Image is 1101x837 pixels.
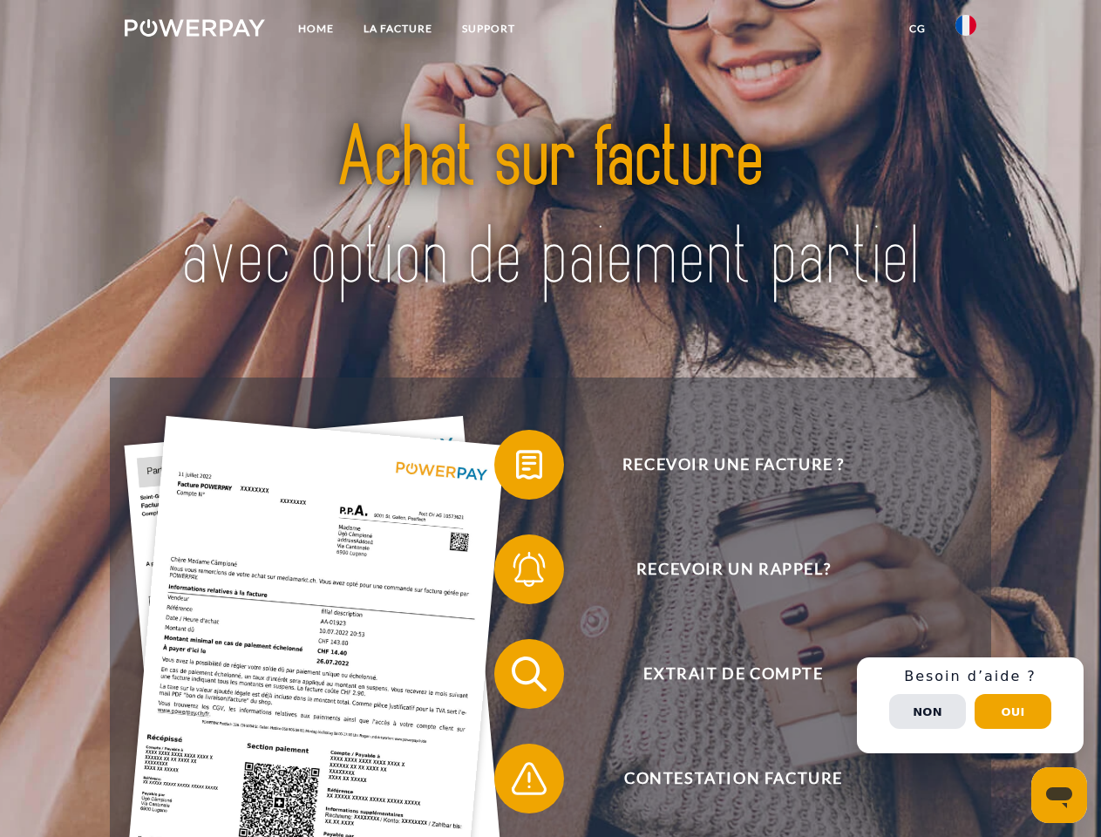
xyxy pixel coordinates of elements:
div: Schnellhilfe [857,657,1084,753]
img: qb_search.svg [507,652,551,696]
button: Oui [975,694,1051,729]
img: qb_bell.svg [507,548,551,591]
button: Contestation Facture [494,744,948,813]
span: Extrait de compte [520,639,947,709]
img: fr [955,15,976,36]
button: Extrait de compte [494,639,948,709]
a: LA FACTURE [349,13,447,44]
a: Home [283,13,349,44]
img: logo-powerpay-white.svg [125,19,265,37]
img: qb_warning.svg [507,757,551,800]
button: Recevoir une facture ? [494,430,948,500]
a: Support [447,13,530,44]
button: Non [889,694,966,729]
span: Recevoir un rappel? [520,534,947,604]
a: CG [894,13,941,44]
span: Recevoir une facture ? [520,430,947,500]
h3: Besoin d’aide ? [867,668,1073,685]
span: Contestation Facture [520,744,947,813]
img: title-powerpay_fr.svg [167,84,934,334]
img: qb_bill.svg [507,443,551,487]
iframe: Bouton de lancement de la fenêtre de messagerie [1031,767,1087,823]
button: Recevoir un rappel? [494,534,948,604]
